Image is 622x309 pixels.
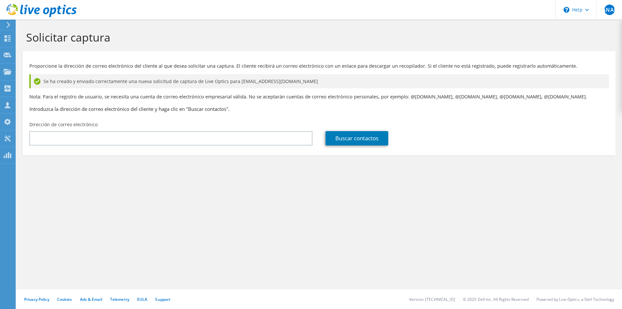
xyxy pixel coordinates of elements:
[29,93,609,100] p: Nota: Para el registro de usuario, se necesita una cuenta de correo electrónico empresarial válid...
[110,297,129,302] a: Telemetry
[564,7,569,13] svg: \n
[80,297,102,302] a: Ads & Email
[57,297,72,302] a: Cookies
[463,297,529,302] li: © 2025 Dell Inc. All Rights Reserved
[536,297,614,302] li: Powered by Live Optics, a Dell Technology
[155,297,170,302] a: Support
[43,78,318,85] span: Se ha creado y enviado correctamente una nueva solicitud de captura de Live Optics para [EMAIL_AD...
[29,62,609,70] p: Proporcione la dirección de correo electrónico del cliente al que desea solicitar una captura. El...
[29,105,609,112] h3: Introduzca la dirección de correo electrónico del cliente y haga clic en "Buscar contactos".
[409,297,455,302] li: Version: [TECHNICAL_ID]
[26,30,609,44] h1: Solicitar captura
[29,121,98,128] label: Dirección de correo electrónico
[326,131,388,146] a: Buscar contactos
[24,297,49,302] a: Privacy Policy
[604,5,615,15] span: ANAE
[137,297,147,302] a: EULA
